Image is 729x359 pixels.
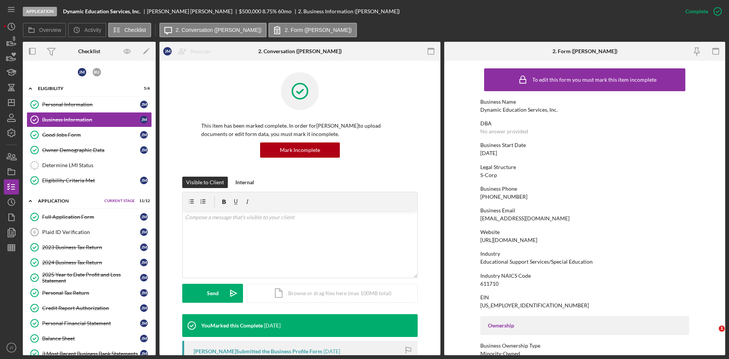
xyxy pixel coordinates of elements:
[42,177,140,183] div: Eligibility Criteria Met
[264,323,281,329] time: 2025-10-06 16:38
[27,270,152,285] a: 2025 Year to Date Profit and Loss StatementJM
[4,340,19,355] button: JT
[39,27,61,33] label: Overview
[285,27,352,33] label: 2. Form ([PERSON_NAME])
[268,23,357,37] button: 2. Form ([PERSON_NAME])
[140,319,148,327] div: J M
[480,150,497,156] div: [DATE]
[23,7,57,16] div: Application
[93,68,101,76] div: R U
[480,229,689,235] div: Website
[140,131,148,139] div: J M
[201,122,399,139] p: This item has been marked complete. In order for [PERSON_NAME] to upload documents or edit form d...
[232,177,258,188] button: Internal
[140,274,148,282] div: J M
[480,128,528,134] div: No answer provided
[480,142,689,148] div: Business Start Date
[182,177,228,188] button: Visible to Client
[159,44,219,59] button: JMReassign
[480,215,570,221] div: [EMAIL_ADDRESS][DOMAIN_NAME]
[239,8,261,14] span: $500,000
[278,8,292,14] div: 60 mo
[140,177,148,184] div: J M
[480,120,689,127] div: DBA
[480,107,558,113] div: Dynamic Education Services, Inc.
[532,77,656,83] div: To edit this form you must mark this item incomplete
[78,48,100,54] div: Checklist
[147,8,239,14] div: [PERSON_NAME] [PERSON_NAME]
[27,255,152,270] a: 2024 Business Tax ReturnJM
[27,112,152,127] a: Business InformationJM
[42,259,140,266] div: 2024 Business Tax Return
[42,132,140,138] div: Good Jobs Form
[42,272,140,284] div: 2025 Year to Date Profit and Loss Statement
[140,116,148,123] div: J M
[27,285,152,300] a: Personal Tax ReturnJM
[42,335,140,342] div: Balance Sheet
[140,101,148,108] div: J M
[480,343,689,349] div: Business Ownership Type
[194,348,322,354] div: [PERSON_NAME] Submitted the Business Profile Form
[685,4,708,19] div: Complete
[9,346,14,350] text: JT
[176,27,262,33] label: 2. Conversation ([PERSON_NAME])
[27,316,152,331] a: Personal Financial StatementJM
[140,289,148,297] div: J M
[27,142,152,158] a: Owner Demographic DataJM
[140,259,148,266] div: J M
[280,142,320,158] div: Mark Incomplete
[42,244,140,250] div: 2023 Business Tax Return
[42,290,140,296] div: Personal Tax Return
[201,323,263,329] div: You Marked this Complete
[260,142,340,158] button: Mark Incomplete
[480,99,689,105] div: Business Name
[42,101,140,108] div: Personal Information
[159,23,267,37] button: 2. Conversation ([PERSON_NAME])
[480,186,689,192] div: Business Phone
[42,162,151,168] div: Determine LMI Status
[235,177,254,188] div: Internal
[27,158,152,173] a: Determine LMI Status
[480,302,589,308] div: [US_EMPLOYER_IDENTIFICATION_NUMBER]
[262,8,277,14] div: 8.75 %
[104,199,135,203] span: Current Stage
[488,323,682,329] div: Ownership
[140,213,148,221] div: J M
[42,229,140,235] div: Plaid ID Verification
[480,194,527,200] div: [PHONE_NUMBER]
[38,86,131,91] div: Eligibility
[27,209,152,225] a: Full Application FormJM
[33,230,36,234] tspan: 6
[552,48,617,54] div: 2. Form ([PERSON_NAME])
[719,326,725,332] span: 1
[480,351,520,357] div: Minority-Owned
[140,228,148,236] div: J M
[140,244,148,251] div: J M
[191,44,211,59] div: Reassign
[27,331,152,346] a: Balance SheetJM
[140,335,148,342] div: J M
[140,146,148,154] div: J M
[186,177,224,188] div: Visible to Client
[140,304,148,312] div: J M
[78,68,86,76] div: J M
[480,251,689,257] div: Industry
[84,27,101,33] label: Activity
[125,27,146,33] label: Checklist
[27,300,152,316] a: Credit Report AuthorizationJM
[27,240,152,255] a: 2023 Business Tax ReturnJM
[42,305,140,311] div: Credit Report Authorization
[182,284,243,303] button: Send
[480,294,689,300] div: EIN
[27,225,152,240] a: 6Plaid ID VerificationJM
[27,173,152,188] a: Eligibility Criteria MetJM
[136,86,150,91] div: 5 / 6
[480,237,537,243] div: [URL][DOMAIN_NAME]
[108,23,151,37] button: Checklist
[480,259,593,265] div: Educational Support Services/Special Education
[38,199,101,203] div: Application
[42,147,140,153] div: Owner Demographic Data
[480,273,689,279] div: Industry NAICS Code
[23,23,66,37] button: Overview
[323,348,340,354] time: 2025-10-03 22:14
